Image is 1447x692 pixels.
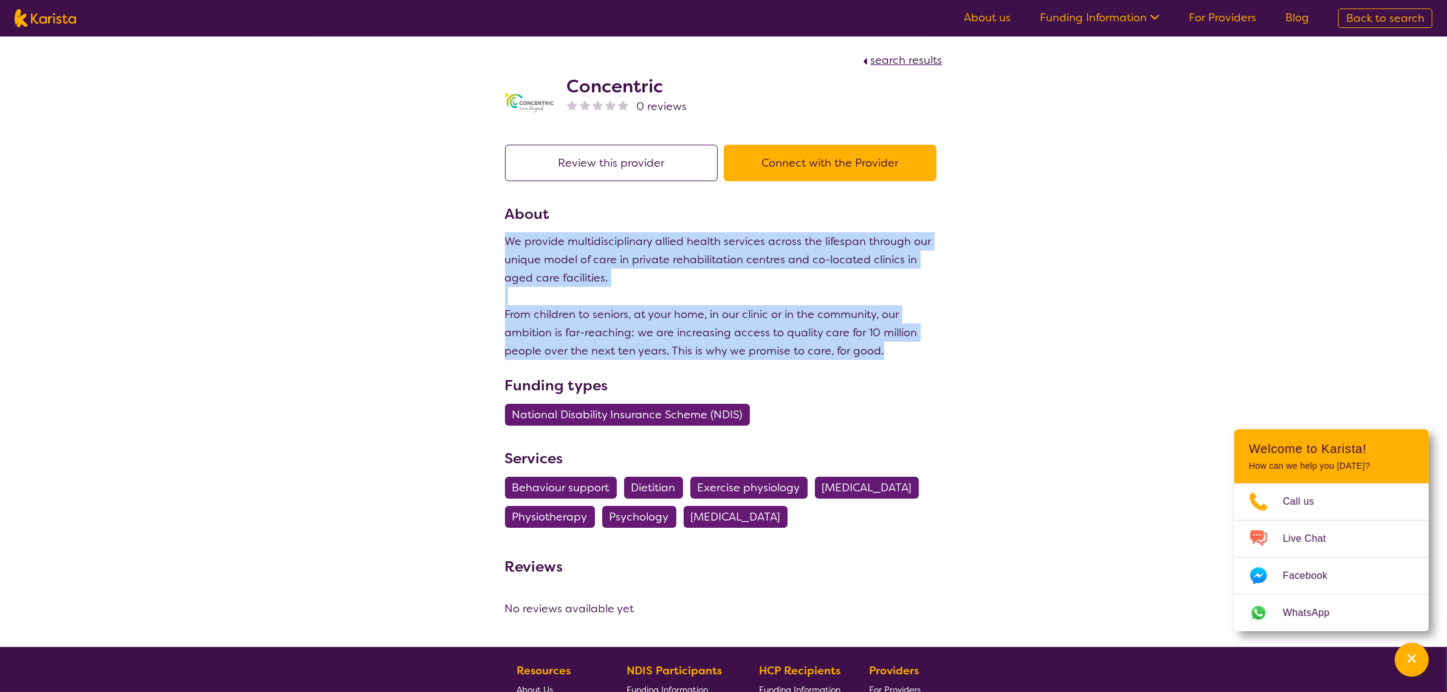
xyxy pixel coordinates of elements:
[822,477,912,499] span: [MEDICAL_DATA]
[505,375,943,396] h3: Funding types
[1346,11,1425,26] span: Back to search
[1249,461,1414,471] p: How can we help you [DATE]?
[512,506,588,528] span: Physiotherapy
[512,404,743,426] span: National Disability Insurance Scheme (NDIS)
[637,97,687,116] span: 0 reviews
[505,232,943,360] p: We provide multidisciplinary allied health services across the lifespan through our unique model ...
[1040,10,1160,25] a: Funding Information
[1283,493,1329,511] span: Call us
[512,477,610,499] span: Behaviour support
[1283,530,1341,548] span: Live Chat
[505,145,718,181] button: Review this provider
[505,407,757,422] a: National Disability Insurance Scheme (NDIS)
[567,100,577,110] img: nonereviewstar
[624,480,690,495] a: Dietitian
[759,663,840,678] b: HCP Recipients
[690,480,815,495] a: Exercise physiology
[505,510,602,524] a: Physiotherapy
[618,100,628,110] img: nonereviewstar
[1249,441,1414,456] h2: Welcome to Karista!
[567,75,687,97] h2: Concentric
[1283,567,1342,585] span: Facebook
[815,480,926,495] a: [MEDICAL_DATA]
[505,156,724,170] a: Review this provider
[505,600,943,618] div: No reviews available yet
[1189,10,1256,25] a: For Providers
[724,145,937,181] button: Connect with the Provider
[860,53,943,67] a: search results
[631,477,676,499] span: Dietitian
[602,510,684,524] a: Psychology
[505,550,563,578] h3: Reviews
[505,93,554,113] img: gbybpnyn6u9ix5kguem6.png
[691,506,780,528] span: [MEDICAL_DATA]
[517,663,571,678] b: Resources
[1234,429,1429,631] div: Channel Menu
[1338,9,1432,28] a: Back to search
[1395,643,1429,677] button: Channel Menu
[698,477,800,499] span: Exercise physiology
[505,448,943,469] h3: Services
[1234,595,1429,631] a: Web link opens in a new tab.
[15,9,76,27] img: Karista logo
[869,663,919,678] b: Providers
[580,100,590,110] img: nonereviewstar
[505,480,624,495] a: Behaviour support
[1283,604,1344,622] span: WhatsApp
[1234,483,1429,631] ul: Choose channel
[593,100,603,110] img: nonereviewstar
[627,663,722,678] b: NDIS Participants
[871,53,943,67] span: search results
[605,100,616,110] img: nonereviewstar
[724,156,943,170] a: Connect with the Provider
[505,203,943,225] h3: About
[610,506,669,528] span: Psychology
[1285,10,1309,25] a: Blog
[684,510,795,524] a: [MEDICAL_DATA]
[964,10,1011,25] a: About us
